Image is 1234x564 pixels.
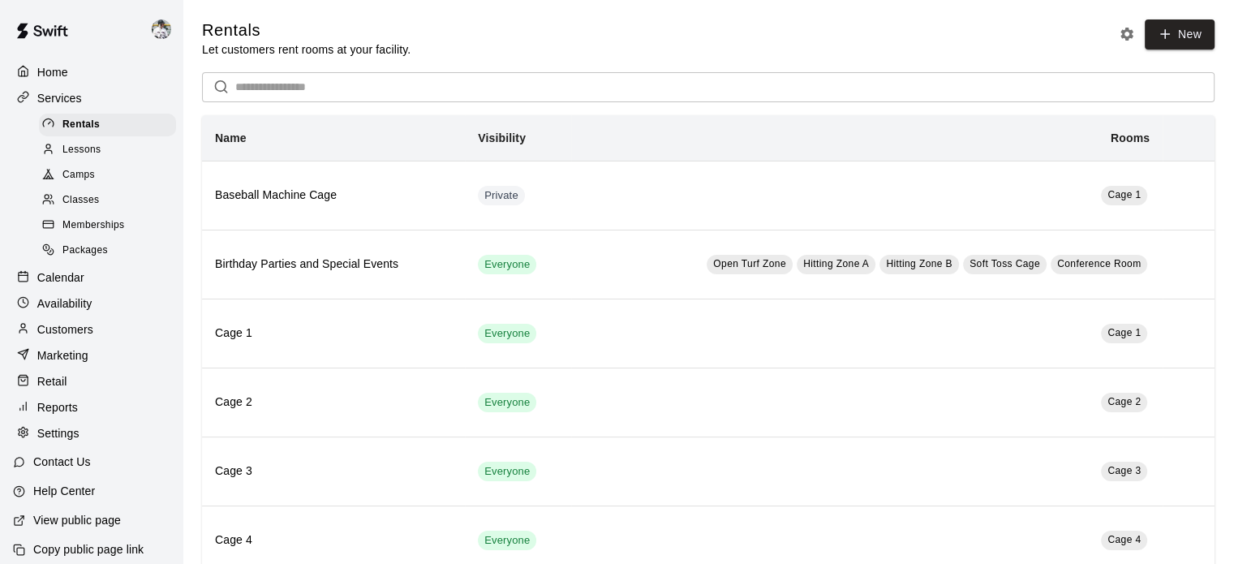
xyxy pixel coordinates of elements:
span: Memberships [62,217,124,234]
span: Lessons [62,142,101,158]
span: Open Turf Zone [713,258,786,269]
p: Customers [37,321,93,338]
button: Rental settings [1115,22,1139,46]
span: Cage 2 [1107,396,1141,407]
p: Calendar [37,269,84,286]
span: Conference Room [1057,258,1141,269]
div: This service is visible to all of your customers [478,393,536,412]
span: Everyone [478,326,536,342]
p: Availability [37,295,92,312]
h6: Cage 1 [215,325,452,342]
p: Marketing [37,347,88,364]
div: Packages [39,239,176,262]
span: Hitting Zone B [886,258,952,269]
span: Cage 1 [1107,327,1141,338]
a: Classes [39,188,183,213]
a: Memberships [39,213,183,239]
p: Settings [37,425,80,441]
span: Cage 1 [1107,189,1141,200]
a: Lessons [39,137,183,162]
span: Everyone [478,533,536,549]
a: Rentals [39,112,183,137]
span: Cage 4 [1107,534,1141,545]
div: Rentals [39,114,176,136]
a: Calendar [13,265,170,290]
p: Retail [37,373,67,390]
p: View public page [33,512,121,528]
span: Classes [62,192,99,209]
span: Everyone [478,464,536,480]
a: Availability [13,291,170,316]
div: This service is visible to all of your customers [478,531,536,550]
a: Packages [39,239,183,264]
span: Everyone [478,395,536,411]
div: Memberships [39,214,176,237]
span: Rentals [62,117,100,133]
p: Contact Us [33,454,91,470]
span: Soft Toss Cage [970,258,1040,269]
div: Camps [39,164,176,187]
span: Private [478,188,525,204]
p: Reports [37,399,78,415]
div: Lessons [39,139,176,161]
h6: Baseball Machine Cage [215,187,452,205]
h6: Birthday Parties and Special Events [215,256,452,273]
a: Camps [39,163,183,188]
h6: Cage 4 [215,532,452,549]
a: Customers [13,317,170,342]
a: Reports [13,395,170,420]
img: Justin Dunning [152,19,171,39]
a: Retail [13,369,170,394]
div: This service is visible to all of your customers [478,255,536,274]
h6: Cage 2 [215,394,452,411]
a: Home [13,60,170,84]
h5: Rentals [202,19,411,41]
p: Services [37,90,82,106]
b: Visibility [478,131,526,144]
p: Home [37,64,68,80]
div: This service is visible to all of your customers [478,462,536,481]
b: Name [215,131,247,144]
a: New [1145,19,1215,50]
span: Everyone [478,257,536,273]
span: Cage 3 [1107,465,1141,476]
div: Classes [39,189,176,212]
a: Marketing [13,343,170,368]
div: This service is visible to all of your customers [478,324,536,343]
span: Packages [62,243,108,259]
span: Camps [62,167,95,183]
p: Let customers rent rooms at your facility. [202,41,411,58]
span: Hitting Zone A [803,258,869,269]
div: This service is hidden, and can only be accessed via a direct link [478,186,525,205]
a: Settings [13,421,170,446]
h6: Cage 3 [215,463,452,480]
p: Help Center [33,483,95,499]
div: Justin Dunning [148,13,183,45]
b: Rooms [1111,131,1150,144]
a: Services [13,86,170,110]
p: Copy public page link [33,541,144,558]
